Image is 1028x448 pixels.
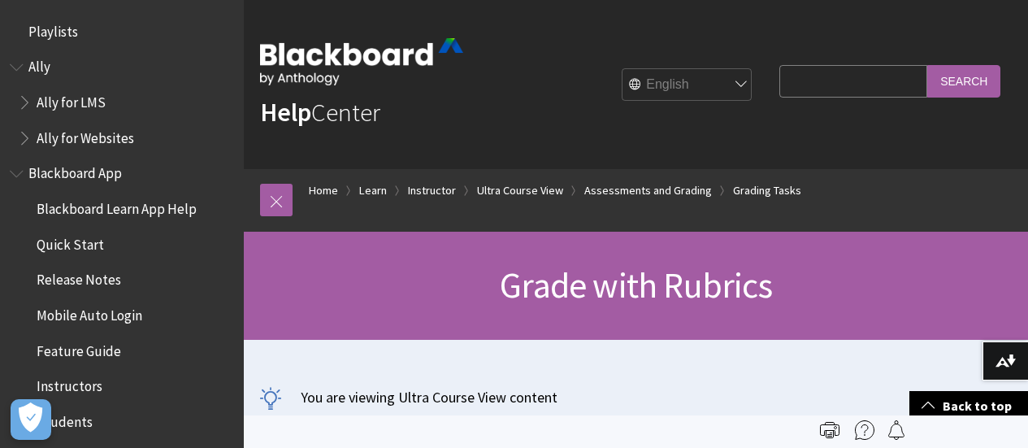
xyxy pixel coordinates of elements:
[500,263,772,307] span: Grade with Rubrics
[28,160,122,182] span: Blackboard App
[927,65,1000,97] input: Search
[37,373,102,395] span: Instructors
[855,420,874,440] img: More help
[37,195,197,217] span: Blackboard Learn App Help
[622,69,753,102] select: Site Language Selector
[10,18,234,46] nav: Book outline for Playlists
[820,420,839,440] img: Print
[10,54,234,152] nav: Book outline for Anthology Ally Help
[733,181,801,201] a: Grading Tasks
[28,54,50,76] span: Ally
[408,181,456,201] a: Instructor
[260,387,1012,407] p: You are viewing Ultra Course View content
[37,89,106,111] span: Ally for LMS
[37,408,93,430] span: Students
[37,337,121,359] span: Feature Guide
[37,231,104,253] span: Quick Start
[37,124,134,146] span: Ally for Websites
[11,399,51,440] button: Open Preferences
[28,18,78,40] span: Playlists
[260,96,380,128] a: HelpCenter
[359,181,387,201] a: Learn
[887,420,906,440] img: Follow this page
[260,38,463,85] img: Blackboard by Anthology
[309,181,338,201] a: Home
[37,267,121,289] span: Release Notes
[477,181,563,201] a: Ultra Course View
[260,96,311,128] strong: Help
[909,391,1028,421] a: Back to top
[37,302,142,324] span: Mobile Auto Login
[584,181,712,201] a: Assessments and Grading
